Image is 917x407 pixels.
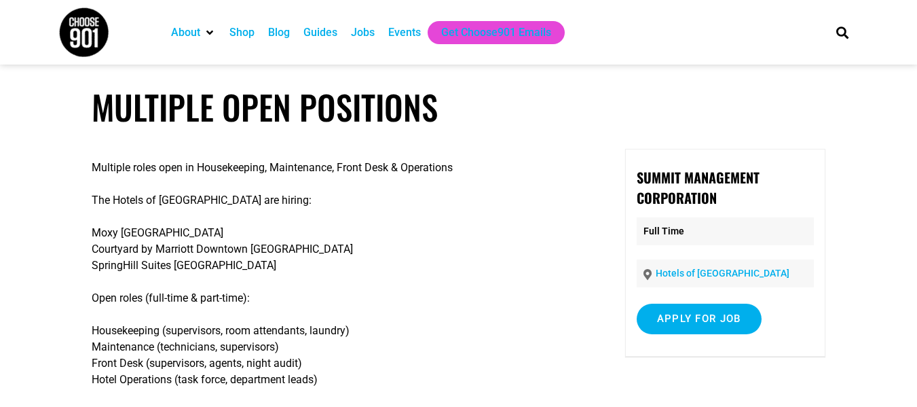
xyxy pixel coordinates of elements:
a: About [171,24,200,41]
a: Jobs [351,24,375,41]
a: Blog [268,24,290,41]
a: Hotels of [GEOGRAPHIC_DATA] [656,268,789,279]
a: Get Choose901 Emails [441,24,551,41]
a: Guides [303,24,337,41]
nav: Main nav [164,21,813,44]
div: About [164,21,223,44]
h1: Multiple Open Positions [92,87,825,127]
p: Multiple roles open in Housekeeping, Maintenance, Front Desk & Operations [92,160,588,176]
p: Moxy [GEOGRAPHIC_DATA] Courtyard by Marriott Downtown [GEOGRAPHIC_DATA] SpringHill Suites [GEOGRA... [92,225,588,274]
p: Full Time [637,217,814,245]
p: The Hotels of [GEOGRAPHIC_DATA] are hiring: [92,192,588,209]
input: Apply for job [637,304,762,334]
a: Shop [229,24,255,41]
strong: Summit Management Corporation [637,167,760,208]
a: Events [388,24,421,41]
div: Search [831,21,853,43]
p: Open roles (full-time & part-time): [92,290,588,306]
p: Housekeeping (supervisors, room attendants, laundry) Maintenance (technicians, supervisors) Front... [92,323,588,388]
